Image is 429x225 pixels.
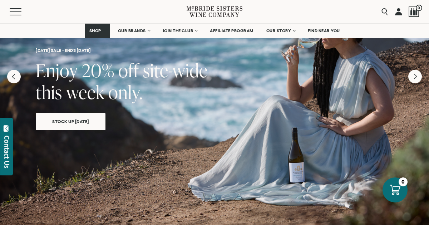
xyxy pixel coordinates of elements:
span: off [118,58,139,83]
h6: [DATE] SALE - ENDS [DATE] [36,48,393,53]
a: Stock Up [DATE] [36,113,105,130]
a: OUR STORY [262,24,300,38]
span: week [66,80,104,104]
span: FIND NEAR YOU [308,28,340,33]
span: 0 [416,5,422,11]
span: OUR BRANDS [118,28,146,33]
div: Contact Us [3,136,10,168]
span: only. [108,80,143,104]
span: AFFILIATE PROGRAM [210,28,253,33]
span: Enjoy [36,58,78,83]
button: Previous [7,70,21,83]
a: FIND NEAR YOU [303,24,345,38]
span: OUR STORY [266,28,291,33]
a: SHOP [85,24,110,38]
a: JOIN THE CLUB [158,24,202,38]
button: Next [408,70,422,83]
button: Mobile Menu Trigger [10,8,35,15]
span: 20% [82,58,114,83]
div: 0 [399,177,408,186]
span: this [36,80,62,104]
span: site-wide [143,58,208,83]
span: Stock Up [DATE] [40,117,102,126]
a: OUR BRANDS [113,24,154,38]
span: SHOP [89,28,102,33]
a: AFFILIATE PROGRAM [205,24,258,38]
span: JOIN THE CLUB [163,28,193,33]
